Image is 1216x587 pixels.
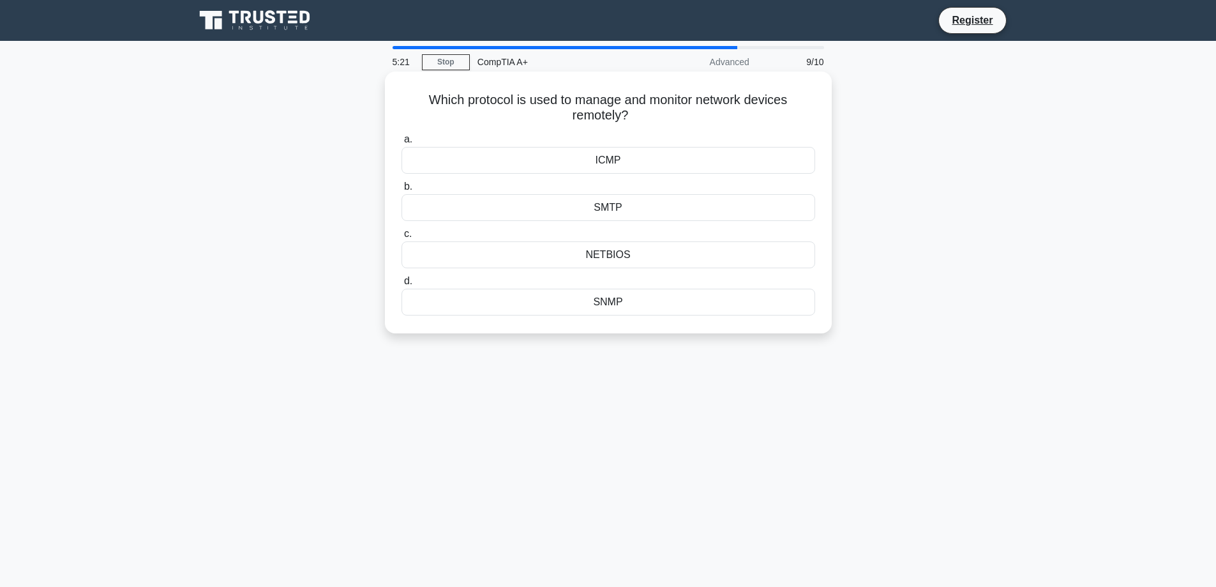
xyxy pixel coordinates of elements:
div: CompTIA A+ [470,49,645,75]
div: SNMP [402,289,815,316]
div: Advanced [645,49,757,75]
div: 5:21 [385,49,422,75]
span: c. [404,228,412,239]
span: d. [404,275,412,286]
span: b. [404,181,412,192]
div: 9/10 [757,49,832,75]
div: NETBIOS [402,241,815,268]
a: Register [944,12,1000,28]
span: a. [404,133,412,144]
h5: Which protocol is used to manage and monitor network devices remotely? [400,92,816,124]
div: SMTP [402,194,815,221]
div: ICMP [402,147,815,174]
a: Stop [422,54,470,70]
